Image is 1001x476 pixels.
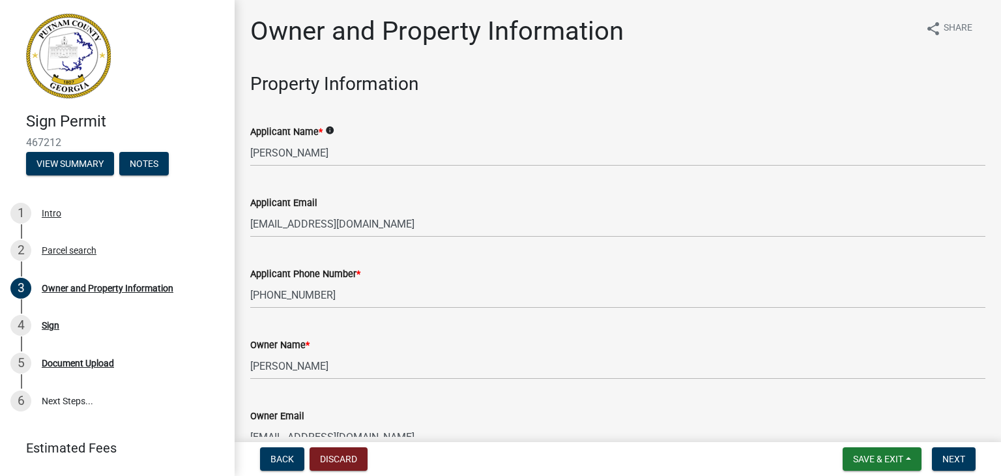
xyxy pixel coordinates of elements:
div: 5 [10,353,31,374]
button: View Summary [26,152,114,175]
i: share [925,21,941,37]
button: shareShare [915,16,983,41]
label: Owner Name [250,341,310,350]
label: Applicant Name [250,128,323,137]
button: Save & Exit [843,447,921,471]
span: Back [270,454,294,464]
label: Applicant Email [250,199,317,208]
div: Sign [42,321,59,330]
div: Owner and Property Information [42,284,173,293]
div: 3 [10,278,31,299]
span: 467212 [26,136,209,149]
button: Discard [310,447,368,471]
div: 2 [10,240,31,261]
button: Back [260,447,304,471]
div: Document Upload [42,359,114,368]
img: Putnam County, Georgia [26,14,111,98]
button: Next [932,447,976,471]
label: Applicant Phone Number [250,270,360,279]
wm-modal-confirm: Summary [26,159,114,170]
h3: Property Information [250,73,985,95]
label: Owner Email [250,412,304,421]
span: Share [944,21,972,37]
wm-modal-confirm: Notes [119,159,169,170]
h1: Owner and Property Information [250,16,624,47]
div: Intro [42,209,61,218]
i: info [325,126,334,135]
span: Save & Exit [853,454,903,464]
h4: Sign Permit [26,112,224,131]
div: 4 [10,315,31,336]
button: Notes [119,152,169,175]
div: 1 [10,203,31,224]
span: Next [942,454,965,464]
div: Parcel search [42,246,96,255]
a: Estimated Fees [10,435,214,461]
div: 6 [10,391,31,411]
